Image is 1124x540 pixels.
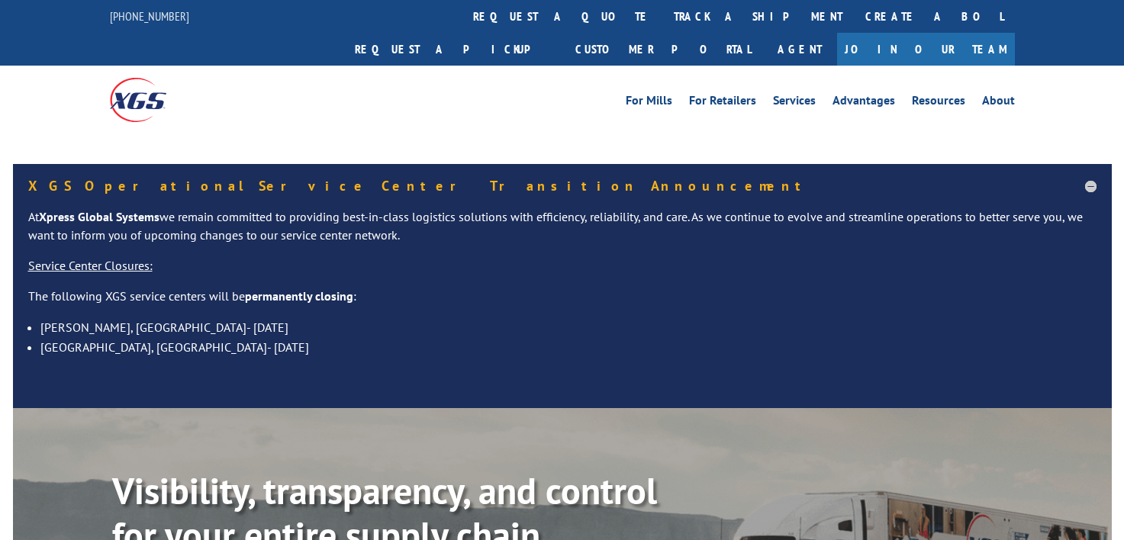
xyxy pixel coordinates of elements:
a: Customer Portal [564,33,762,66]
a: Services [773,95,816,111]
a: Advantages [833,95,895,111]
h5: XGS Operational Service Center Transition Announcement [28,179,1097,193]
a: Agent [762,33,837,66]
u: Service Center Closures: [28,258,153,273]
a: Resources [912,95,965,111]
strong: Xpress Global Systems [39,209,159,224]
a: Request a pickup [343,33,564,66]
li: [PERSON_NAME], [GEOGRAPHIC_DATA]- [DATE] [40,317,1097,337]
p: The following XGS service centers will be : [28,288,1097,318]
a: For Retailers [689,95,756,111]
a: Join Our Team [837,33,1015,66]
strong: permanently closing [245,288,353,304]
p: At we remain committed to providing best-in-class logistics solutions with efficiency, reliabilit... [28,208,1097,257]
li: [GEOGRAPHIC_DATA], [GEOGRAPHIC_DATA]- [DATE] [40,337,1097,357]
a: [PHONE_NUMBER] [110,8,189,24]
a: About [982,95,1015,111]
a: For Mills [626,95,672,111]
